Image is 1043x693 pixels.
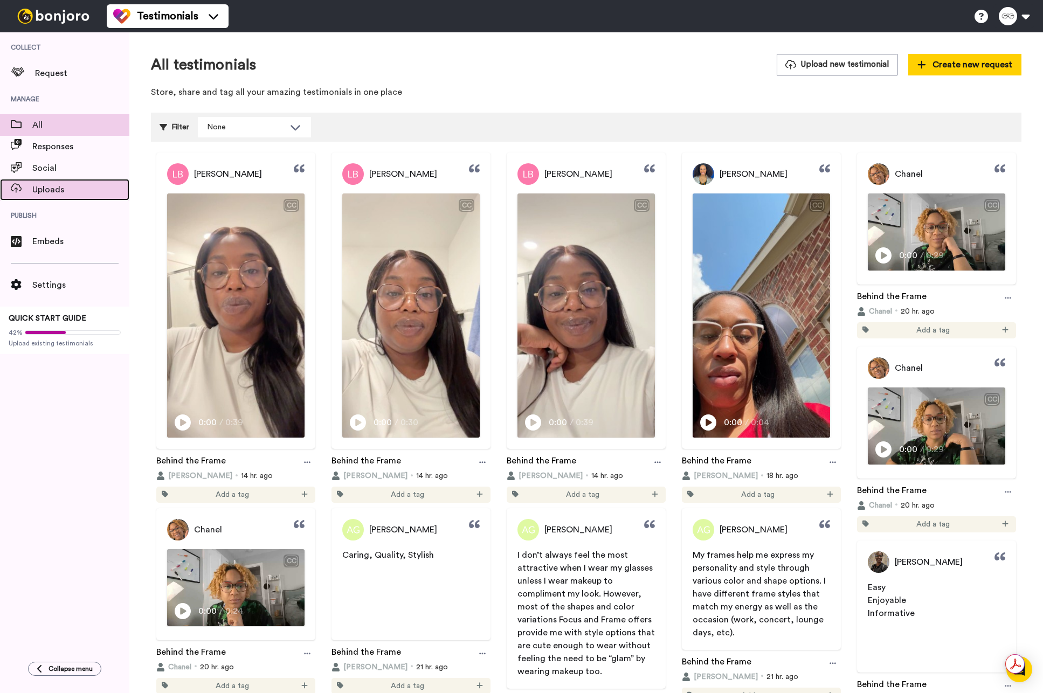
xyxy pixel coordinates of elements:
span: / [920,249,924,262]
img: tm-color.svg [113,8,130,25]
span: 0:39 [225,416,244,429]
button: [PERSON_NAME] [331,470,407,481]
span: All [32,119,129,131]
span: 0:29 [926,249,945,262]
div: 20 hr. ago [857,500,1016,511]
span: Upload existing testimonials [9,339,121,348]
a: Behind the Frame [682,454,751,470]
img: Profile Picture [342,163,364,185]
img: Profile Picture [868,551,889,573]
div: CC [285,556,298,566]
button: Create new request [908,54,1021,75]
span: [PERSON_NAME] [544,168,612,181]
span: Add a tag [216,489,249,500]
span: Responses [32,140,129,153]
button: Upload new testimonial [777,54,897,75]
span: [PERSON_NAME] [895,556,963,569]
span: [PERSON_NAME] [694,671,758,682]
span: 0:00 [198,416,217,429]
span: [PERSON_NAME] [343,662,407,673]
div: 14 hr. ago [156,470,315,481]
span: Chanel [869,306,892,317]
span: / [395,416,398,429]
span: Settings [32,279,129,292]
span: Chanel [895,362,923,375]
div: 21 hr. ago [331,662,491,673]
p: Store, share and tag all your amazing testimonials in one place [151,86,1021,99]
button: [PERSON_NAME] [682,671,758,682]
span: Testimonials [137,9,198,24]
span: Collapse menu [49,664,93,673]
img: Video Thumbnail [167,549,305,626]
span: 0:00 [198,605,217,618]
div: CC [985,200,999,211]
div: CC [810,200,824,211]
span: Add a tag [391,681,424,691]
span: 0:39 [576,416,595,429]
div: 18 hr. ago [682,470,841,481]
span: 0:30 [400,416,419,429]
span: 0:00 [374,416,392,429]
button: Chanel [857,500,892,511]
span: [PERSON_NAME] [168,470,232,481]
span: / [570,416,574,429]
span: Chanel [194,523,222,536]
span: Add a tag [916,325,950,336]
img: Profile Picture [693,519,714,540]
a: Behind the Frame [857,290,927,306]
span: Add a tag [741,489,775,500]
div: 14 hr. ago [507,470,666,481]
img: Profile Picture [167,163,189,185]
div: 20 hr. ago [857,306,1016,317]
img: Video Thumbnail [342,193,480,438]
span: 42% [9,328,23,337]
img: Profile Picture [868,357,889,379]
img: Profile Picture [342,519,364,540]
button: [PERSON_NAME] [682,470,758,481]
span: [PERSON_NAME] [369,168,437,181]
span: QUICK START GUIDE [9,315,86,322]
div: CC [985,394,999,405]
img: Video Thumbnail [167,193,305,438]
a: Behind the Frame [156,454,226,470]
span: / [920,443,924,456]
a: Behind the Frame [507,454,576,470]
span: Social [32,162,129,175]
div: CC [635,200,648,211]
span: 0:00 [549,416,568,429]
span: [PERSON_NAME] [519,470,583,481]
span: Caring, Quality, Stylish [342,551,434,559]
span: [PERSON_NAME] [694,470,758,481]
div: 14 hr. ago [331,470,491,481]
span: Chanel [168,662,191,673]
span: [PERSON_NAME] [194,168,262,181]
img: Profile Picture [517,163,539,185]
span: 0:24 [225,605,244,618]
a: Behind the Frame [857,484,927,500]
div: None [207,122,285,133]
span: 0:00 [899,443,918,456]
span: Add a tag [566,489,599,500]
span: / [219,416,223,429]
span: / [745,416,749,429]
img: Video Thumbnail [868,387,1005,465]
button: Chanel [857,306,892,317]
img: Profile Picture [517,519,539,540]
span: My frames help me express my personality and style through various color and shape options. I hav... [693,551,828,637]
button: Collapse menu [28,662,101,676]
span: 0:04 [751,416,770,429]
span: Informative [868,609,915,618]
a: Behind the Frame [156,646,226,662]
span: Easy [868,583,886,592]
span: Uploads [32,183,129,196]
span: Add a tag [216,681,249,691]
span: Chanel [869,500,892,511]
span: Embeds [32,235,129,248]
div: Filter [160,117,189,137]
span: [PERSON_NAME] [544,523,612,536]
a: Behind the Frame [682,655,751,671]
img: Video Thumbnail [693,193,830,438]
span: 0:29 [926,443,945,456]
div: 20 hr. ago [156,662,315,673]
